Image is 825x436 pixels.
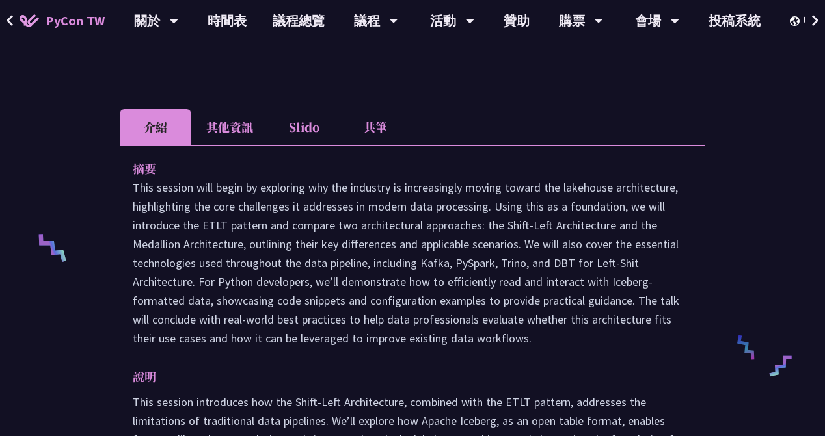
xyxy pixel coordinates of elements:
[120,109,191,145] li: 介紹
[268,109,340,145] li: Slido
[133,178,692,348] p: This session will begin by exploring why the industry is increasingly moving toward the lakehouse...
[20,14,39,27] img: Home icon of PyCon TW 2025
[790,16,803,26] img: Locale Icon
[133,159,666,178] p: 摘要
[191,109,268,145] li: 其他資訊
[7,5,118,37] a: PyCon TW
[46,11,105,31] span: PyCon TW
[340,109,411,145] li: 共筆
[133,367,666,386] p: 說明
